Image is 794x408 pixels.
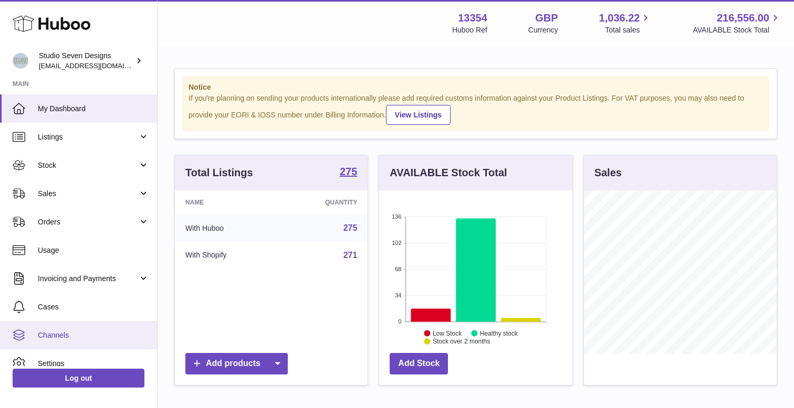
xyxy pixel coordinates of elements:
a: 275 [340,166,357,179]
text: 136 [392,213,401,220]
span: My Dashboard [38,104,149,114]
text: Stock over 2 months [433,338,490,345]
text: 0 [399,318,402,325]
div: Studio Seven Designs [39,51,133,71]
span: Stock [38,160,138,170]
span: Channels [38,330,149,340]
strong: 275 [340,166,357,177]
a: 271 [343,251,358,260]
a: Add products [185,353,288,374]
text: Healthy stock [480,329,518,337]
a: View Listings [386,105,451,125]
img: internalAdmin-13354@internal.huboo.com [13,53,28,69]
text: 68 [395,266,402,272]
span: Total sales [605,25,652,35]
span: Sales [38,189,138,199]
span: 216,556.00 [717,11,769,25]
strong: 13354 [458,11,487,25]
div: Huboo Ref [452,25,487,35]
span: Invoicing and Payments [38,274,138,284]
span: Listings [38,132,138,142]
h3: Total Listings [185,166,253,180]
span: Orders [38,217,138,227]
span: Cases [38,302,149,312]
text: 34 [395,292,402,298]
text: 102 [392,240,401,246]
td: With Shopify [175,242,279,269]
span: AVAILABLE Stock Total [693,25,781,35]
h3: AVAILABLE Stock Total [390,166,507,180]
a: Add Stock [390,353,448,374]
a: Log out [13,369,144,388]
span: 1,036.22 [599,11,640,25]
th: Name [175,190,279,214]
strong: GBP [535,11,558,25]
text: Low Stock [433,329,462,337]
span: Usage [38,245,149,255]
span: Settings [38,359,149,369]
h3: Sales [594,166,622,180]
a: 216,556.00 AVAILABLE Stock Total [693,11,781,35]
th: Quantity [279,190,368,214]
div: If you're planning on sending your products internationally please add required customs informati... [189,93,763,125]
a: 1,036.22 Total sales [599,11,652,35]
div: Currency [528,25,558,35]
a: 275 [343,223,358,232]
span: [EMAIL_ADDRESS][DOMAIN_NAME] [39,61,154,70]
strong: Notice [189,82,763,92]
td: With Huboo [175,214,279,242]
